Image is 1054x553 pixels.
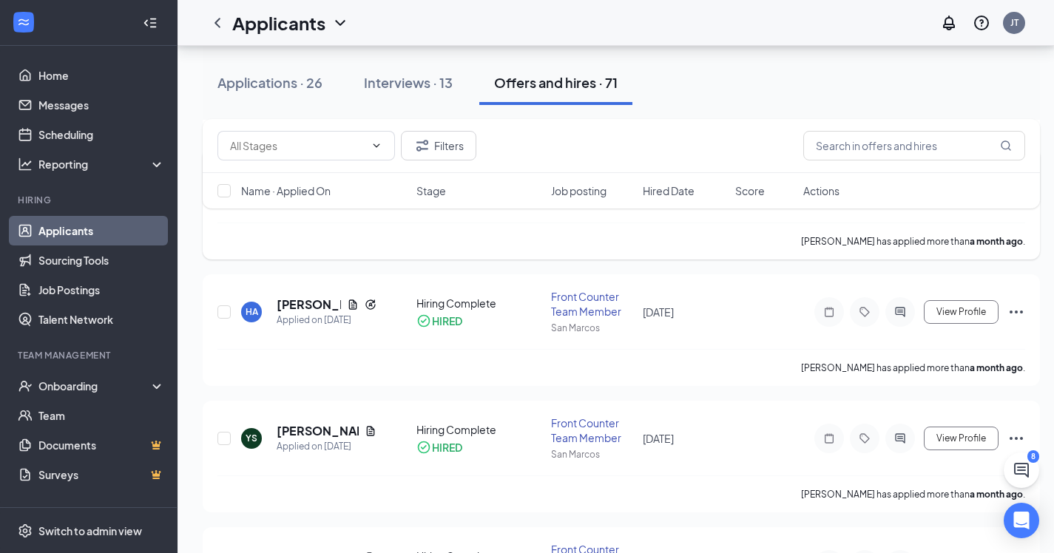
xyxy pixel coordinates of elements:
div: Interviews · 13 [364,73,453,92]
a: Sourcing Tools [38,245,165,275]
svg: Document [365,425,376,437]
svg: ChevronDown [371,140,382,152]
a: Talent Network [38,305,165,334]
div: JT [1010,16,1018,29]
a: Home [38,61,165,90]
a: Scheduling [38,120,165,149]
button: View Profile [924,300,999,324]
div: Team Management [18,349,162,362]
div: HIRED [432,440,462,455]
svg: Reapply [365,299,376,311]
span: Name · Applied On [241,183,331,198]
a: DocumentsCrown [38,430,165,460]
div: Open Intercom Messenger [1004,503,1039,538]
span: Score [735,183,765,198]
div: Hiring Complete [416,422,541,437]
b: a month ago [970,489,1023,500]
span: Hired Date [643,183,695,198]
svg: Tag [856,432,874,444]
p: [PERSON_NAME] has applied more than . [801,488,1025,501]
svg: QuestionInfo [973,14,990,32]
svg: Ellipses [1007,303,1025,321]
svg: Analysis [18,157,33,172]
svg: Ellipses [1007,430,1025,447]
svg: Collapse [143,16,158,30]
span: Actions [803,183,840,198]
svg: Note [820,432,838,444]
svg: ActiveChat [891,306,909,318]
div: Front Counter Team Member [551,415,635,445]
svg: MagnifyingGlass [1000,140,1012,152]
div: HA [246,305,258,318]
svg: ChatActive [1013,461,1030,479]
svg: ActiveChat [891,432,909,444]
p: [PERSON_NAME] has applied more than . [801,362,1025,374]
div: Reporting [38,157,166,172]
button: ChatActive [1004,452,1039,488]
div: Hiring [18,194,162,206]
input: All Stages [230,138,365,154]
a: Team [38,401,165,430]
div: Applications · 26 [217,73,322,92]
svg: ChevronLeft [209,14,226,32]
svg: ChevronDown [331,14,349,32]
span: [DATE] [643,432,674,445]
svg: Tag [856,306,874,318]
div: Applied on [DATE] [277,313,376,328]
div: YS [246,432,257,444]
a: Messages [38,90,165,120]
a: Job Postings [38,275,165,305]
h5: [PERSON_NAME] [277,423,359,439]
a: Applicants [38,216,165,245]
div: HIRED [432,313,462,328]
span: View Profile [936,433,986,444]
div: Offers and hires · 71 [494,73,618,92]
span: Stage [416,183,446,198]
span: [DATE] [643,305,674,319]
div: Applied on [DATE] [277,439,376,454]
svg: Note [820,306,838,318]
div: San Marcos [551,448,635,461]
svg: Document [347,299,359,311]
div: Front Counter Team Member [551,289,635,319]
svg: UserCheck [18,379,33,393]
svg: Settings [18,523,33,538]
div: Onboarding [38,379,152,393]
svg: CheckmarkCircle [416,440,431,455]
div: 8 [1027,450,1039,463]
div: San Marcos [551,322,635,334]
button: Filter Filters [401,131,476,160]
svg: CheckmarkCircle [416,313,431,328]
h5: [PERSON_NAME] [277,296,341,313]
a: SurveysCrown [38,460,165,489]
p: [PERSON_NAME] has applied more than . [801,235,1025,248]
div: Hiring Complete [416,296,541,311]
svg: Notifications [940,14,958,32]
h1: Applicants [232,10,325,35]
span: View Profile [936,307,986,317]
svg: Filter [413,137,431,155]
input: Search in offers and hires [803,131,1025,160]
b: a month ago [970,236,1023,247]
button: View Profile [924,427,999,450]
svg: WorkstreamLogo [16,15,31,30]
b: a month ago [970,362,1023,373]
span: Job posting [551,183,607,198]
div: Switch to admin view [38,523,142,538]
